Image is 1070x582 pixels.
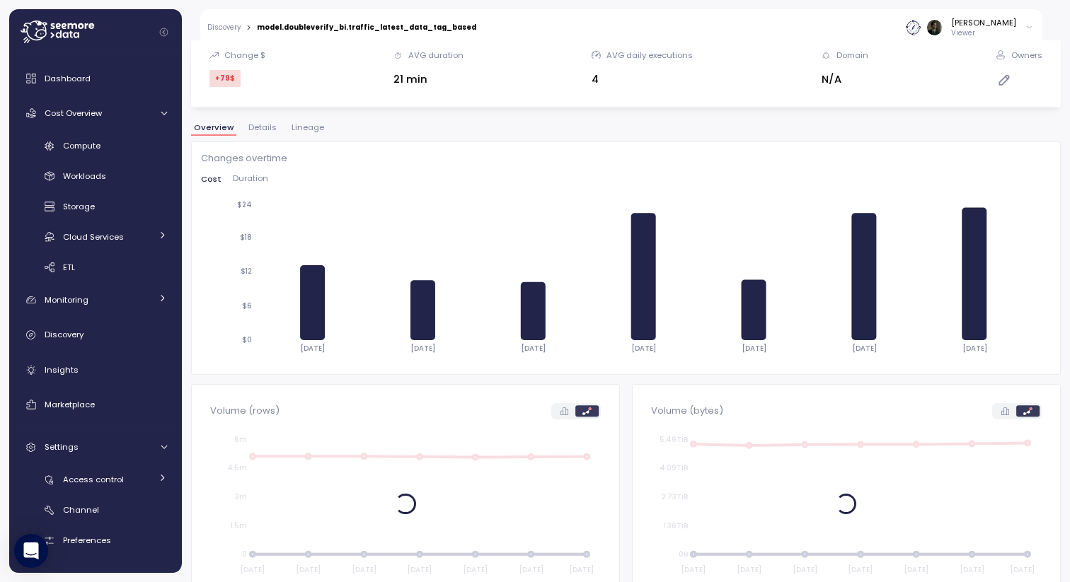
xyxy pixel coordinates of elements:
img: 6791f8edfa6a2c9608b219b1.PNG [906,20,921,35]
span: Discovery [45,329,84,340]
div: [PERSON_NAME] [951,17,1016,28]
img: ACg8ocIKmPaqz2azy2HjMe4hDzNT5XdZIlw4hksY8lcTWXdF-XeZxAK6=s96-c [927,20,942,35]
div: +79 $ [209,70,241,87]
tspan: $12 [241,267,252,276]
div: model.doubleverify_bi.traffic_latest_data_tag_based [257,24,476,31]
tspan: [DATE] [300,344,325,353]
a: Cost Overview [15,99,176,127]
tspan: $0 [242,335,252,344]
a: Workloads [15,165,176,188]
div: Change $ [224,50,265,61]
div: Owners [1011,50,1042,61]
div: Open Intercom Messenger [14,534,48,568]
a: Discovery [207,24,241,31]
span: Access control [63,474,124,485]
span: Dashboard [45,73,91,84]
span: ETL [63,262,75,273]
span: Cloud Services [63,231,124,243]
span: Insights [45,364,79,376]
span: Workloads [63,170,106,182]
tspan: [DATE] [851,344,876,353]
span: Compute [63,140,100,151]
div: Domain [836,50,868,61]
span: Overview [194,124,234,132]
tspan: [DATE] [410,344,435,353]
tspan: [DATE] [521,344,546,353]
span: Duration [233,175,268,182]
a: Preferences [15,529,176,552]
a: Settings [15,433,176,462]
p: Viewer [951,28,1016,38]
a: Channel [15,499,176,522]
a: Access control [15,468,176,491]
span: Details [248,124,277,132]
tspan: $18 [240,233,252,242]
div: 21 min [393,71,464,88]
a: Marketplace [15,390,176,419]
button: Collapse navigation [155,27,173,37]
a: Monitoring [15,286,176,314]
tspan: $24 [237,200,252,209]
a: Compute [15,134,176,158]
span: Monitoring [45,294,88,305]
p: Changes overtime [201,151,287,165]
div: > [246,23,251,33]
a: Storage [15,195,176,219]
span: Cost Overview [45,107,102,119]
span: Marketplace [45,399,95,410]
a: Discovery [15,321,176,349]
a: Cloud Services [15,225,176,248]
span: Settings [45,441,79,453]
a: Insights [15,356,176,384]
tspan: [DATE] [631,344,656,353]
p: Volume (rows) [210,404,280,418]
span: Storage [63,201,95,212]
span: Channel [63,504,99,516]
span: Lineage [292,124,324,132]
a: Dashboard [15,64,176,93]
tspan: [DATE] [742,344,766,353]
span: Cost [201,175,222,183]
div: AVG daily executions [606,50,693,61]
tspan: [DATE] [962,344,986,353]
p: Volume (bytes) [651,404,723,418]
span: Preferences [63,535,111,546]
div: N/A [822,71,868,88]
div: 4 [592,71,693,88]
a: ETL [15,255,176,279]
tspan: $6 [242,301,252,310]
div: AVG duration [408,50,464,61]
